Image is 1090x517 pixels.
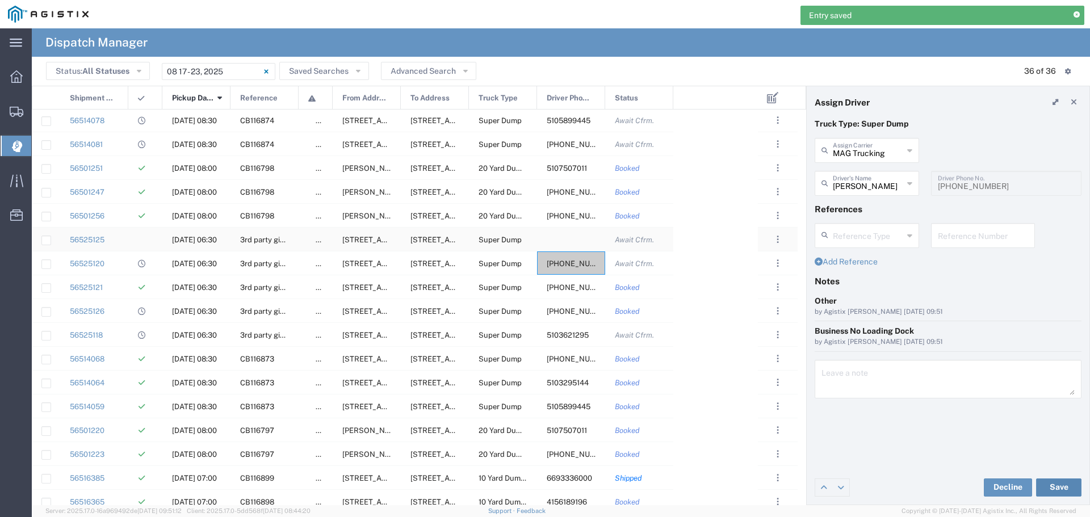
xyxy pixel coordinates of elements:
span: 2111 Hillcrest Ave, Antioch, California, 94509, United States [342,283,455,292]
span: Booked [615,402,640,411]
span: CB116797 [240,450,274,459]
span: Await Cfrm. [615,331,654,339]
span: CB116873 [240,402,274,411]
span: Await Cfrm. [615,236,654,244]
span: 08/18/2025, 08:30 [172,379,217,387]
button: ... [770,303,786,319]
span: 3020 Delta Rd, Brentwood, California, United States [410,236,523,244]
span: Driver Phone No. [547,86,593,110]
span: 1601 Dixon Landing Rd, Milpitas, California, 95035, United States [410,402,585,411]
span: Jean Dr & Rose Way, Union City, California, United States [342,188,685,196]
span: false [316,379,333,387]
a: Support [488,507,517,514]
span: Super Dump [479,307,522,316]
span: 2111 Hillcrest Ave, Antioch, California, 94509, United States [410,450,523,459]
span: [DATE] 09:51:12 [137,507,182,514]
span: 31220 Lily St, Union City, California, United States [342,355,455,363]
span: 08/19/2025, 06:30 [172,331,217,339]
span: Pickup Date and Time [172,86,213,110]
span: Super Dump [479,331,522,339]
a: 56514064 [70,379,104,387]
span: Booked [615,498,640,506]
span: . . . [777,257,779,270]
a: 56514078 [70,116,104,125]
a: 56525126 [70,307,104,316]
span: 5103621295 [547,331,589,339]
span: Booked [615,355,640,363]
span: 510-491-7726 [547,283,614,292]
a: 56501247 [70,188,104,196]
span: 08/19/2025, 08:00 [172,164,217,173]
span: CB116899 [240,474,274,482]
span: 08/18/2025, 08:30 [172,402,217,411]
span: 5105899445 [547,402,590,411]
span: Booked [615,426,640,435]
span: 6527 Calaveras Rd, Sunol, California, 94586, United States [342,498,455,506]
span: 510-760-3627 [547,212,614,220]
span: Jean Dr & Rose Way, Union City, California, United States [342,450,685,459]
a: 56501220 [70,426,104,435]
span: false [316,450,333,459]
span: 3020 Delta Rd, Brentwood, California, United States [410,259,523,268]
button: Saved Searches [279,62,369,80]
span: 08/18/2025, 07:00 [172,498,217,506]
span: 925-584-9590 [547,307,614,316]
button: ... [770,160,786,176]
span: Jean Dr & Rose Way, Union City, California, United States [342,164,685,173]
span: 1601 Dixon Landing Rd, Milpitas, California, 95035, United States [410,116,585,125]
button: ... [770,208,786,224]
button: ... [770,351,786,367]
span: 6693336000 [547,474,592,482]
span: Booked [615,450,640,459]
span: 2111 Hillcrest Ave, Antioch, California, 94509, United States [342,236,455,244]
span: false [316,212,333,220]
span: Entry saved [809,10,852,22]
span: false [316,116,333,125]
span: false [316,283,333,292]
span: Booked [615,212,640,220]
span: 31220 Lily St, Union City, California, United States [342,140,455,149]
span: false [316,355,333,363]
span: . . . [777,233,779,246]
span: . . . [777,304,779,318]
span: 08/19/2025, 08:00 [172,212,217,220]
span: Await Cfrm. [615,259,654,268]
span: Super Dump [479,236,522,244]
span: false [316,259,333,268]
span: 1601 Dixon Landing Rd, Milpitas, California, 95035, United States [410,140,585,149]
span: Booked [615,307,640,316]
span: CB116874 [240,116,274,125]
span: CB116797 [240,426,274,435]
span: 10 Yard Dump Truck [479,474,547,482]
span: 5107507011 [547,426,587,435]
a: 56516385 [70,474,104,482]
span: Await Cfrm. [615,116,654,125]
span: . . . [777,161,779,175]
span: 3020 Delta Rd, Brentwood, California, United States [410,331,523,339]
span: CB116798 [240,188,274,196]
button: ... [770,112,786,128]
button: Advanced Search [381,62,476,80]
span: false [316,426,333,435]
span: Truck Type [479,86,518,110]
a: 56501223 [70,450,104,459]
span: 2111 Hillcrest Ave, Antioch, California, 94509, United States [342,331,455,339]
a: 56501256 [70,212,104,220]
img: logo [8,6,89,23]
span: . . . [777,114,779,127]
span: . . . [777,495,779,508]
span: . . . [777,423,779,437]
button: ... [770,470,786,486]
span: 3020 Delta Rd, Brentwood, California, United States [410,283,523,292]
button: ... [770,375,786,390]
span: All Statuses [82,66,129,75]
a: 56525118 [70,331,103,339]
a: 56514081 [70,140,103,149]
span: 5105899445 [547,116,590,125]
div: Other [815,295,1081,307]
div: 36 of 36 [1024,65,1056,77]
span: 2111 Hillcrest Ave, Antioch, California, 94509, United States [342,259,455,268]
h4: Dispatch Manager [45,28,148,57]
span: Jean Dr & Rose Way, Union City, California, United States [342,212,685,220]
span: CB116898 [240,498,274,506]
